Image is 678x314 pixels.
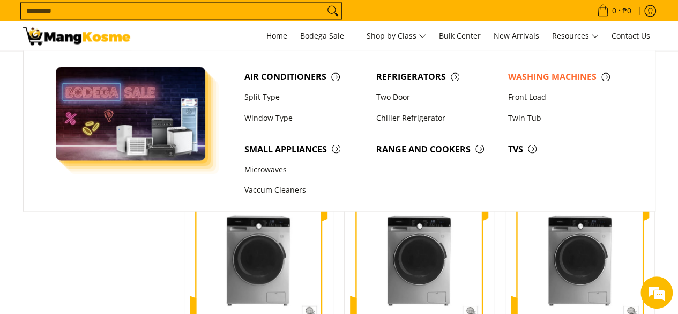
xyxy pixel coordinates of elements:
a: Air Conditioners [239,67,371,87]
span: Contact Us [612,31,650,41]
span: Home [266,31,287,41]
a: Chiller Refrigerator [371,107,503,128]
a: Shop by Class [361,21,431,50]
a: Home [261,21,293,50]
span: TVs [508,142,629,156]
a: TVs [503,138,635,159]
a: Front Load [503,87,635,107]
a: Bulk Center [434,21,486,50]
span: Refrigerators [376,70,497,84]
a: Small Appliances [239,138,371,159]
a: Resources [547,21,604,50]
span: 0 [610,7,618,14]
a: Range and Cookers [371,138,503,159]
div: Minimize live chat window [176,5,202,31]
a: Two Door [371,87,503,107]
button: Search [324,3,341,19]
span: • [594,5,635,17]
a: Washing Machines [503,67,635,87]
a: Contact Us [606,21,655,50]
a: Microwaves [239,159,371,179]
a: Twin Tub [503,107,635,128]
span: We're online! [62,91,148,199]
nav: Main Menu [141,21,655,50]
a: Bodega Sale [295,21,359,50]
span: Air Conditioners [244,70,366,84]
span: Shop by Class [367,30,426,43]
span: ₱0 [621,7,633,14]
a: New Arrivals [488,21,545,50]
span: Bodega Sale [300,30,354,43]
span: Bulk Center [439,31,481,41]
img: Bodega Sale [56,67,206,160]
a: Window Type [239,107,371,128]
span: Resources [552,30,599,43]
a: Split Type [239,87,371,107]
span: Washing Machines [508,70,629,84]
span: Range and Cookers [376,142,497,156]
a: Refrigerators [371,67,503,87]
div: Chat with us now [56,60,180,74]
span: New Arrivals [494,31,539,41]
textarea: Type your message and hit 'Enter' [5,204,204,242]
span: Small Appliances [244,142,366,156]
img: Washing Machines l Mang Kosme: Home Appliances Warehouse Sale Partner | Page 2 [23,27,130,45]
a: Vaccum Cleaners [239,180,371,200]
